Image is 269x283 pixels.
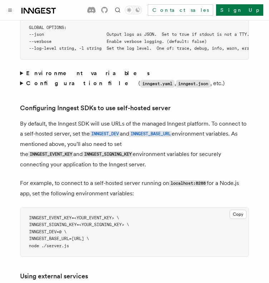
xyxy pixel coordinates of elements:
[29,25,67,30] span: GLOBAL OPTIONS:
[20,103,171,113] a: Configuring Inngest SDKs to use self-hosted server
[20,178,249,199] p: For example, to connect to a self-hosted server running on for a Node.js app, set the following e...
[176,80,210,88] code: inngest.json
[113,6,122,14] button: Find something...
[90,131,120,137] code: INNGEST_DEV
[29,229,67,234] span: INNGEST_DEV=0 \
[148,4,213,16] a: Contact sales
[169,180,207,186] code: localhost:8288
[125,6,142,14] button: Toggle dark mode
[20,68,249,78] summary: Environment variables
[26,70,151,77] strong: Environment variables
[230,210,246,219] button: Copy
[83,151,133,157] code: INNGEST_SIGNING_KEY
[29,236,89,241] span: INNGEST_BASE_URL=[URL] \
[6,6,14,14] button: Toggle navigation
[20,271,88,281] a: Using external services
[29,215,119,220] span: INNGEST_EVENT_KEY=<YOUR_EVENT_KEY> \
[28,151,73,157] code: INNGEST_EVENT_KEY
[90,130,120,137] a: INNGEST_DEV
[216,4,263,16] a: Sign Up
[26,80,138,87] strong: Configuration file
[129,131,172,137] code: INNGEST_BASE_URL
[20,119,249,170] p: By default, the Inngest SDK will use URLs of the managed Inngest platform. To connect to a self-h...
[20,78,249,89] summary: Configuration file(inngest.yaml,inngest.json, etc.)
[29,222,129,227] span: INNGEST_SIGNING_KEY=<YOUR_SIGNING_KEY> \
[29,39,207,44] span: --verbose Enable verbose logging. (default: false)
[129,130,172,137] a: INNGEST_BASE_URL
[140,80,175,88] code: inngest.yaml
[29,243,69,248] span: node ./server.js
